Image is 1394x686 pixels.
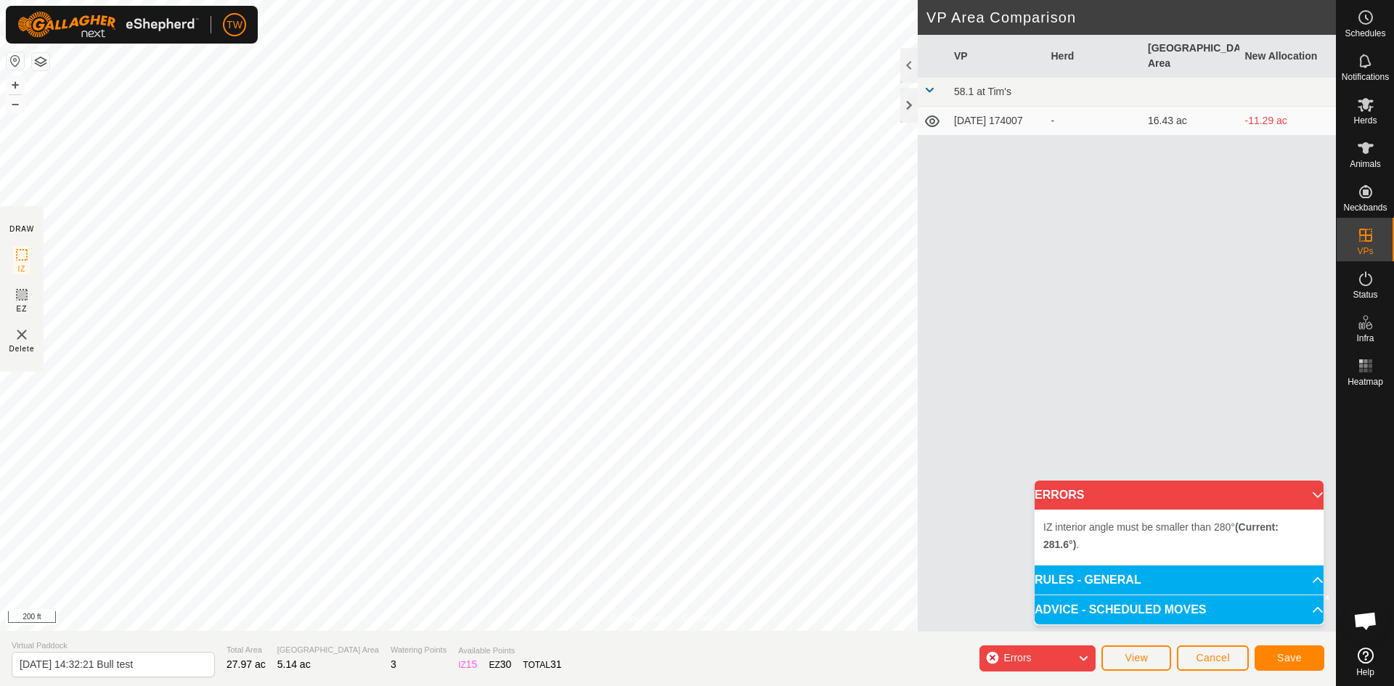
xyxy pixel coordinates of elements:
[458,657,477,672] div: IZ
[18,264,26,274] span: IZ
[1043,521,1279,550] span: IZ interior angle must be smaller than 280° .
[1003,652,1031,663] span: Errors
[1277,652,1302,663] span: Save
[13,326,30,343] img: VP
[1125,652,1148,663] span: View
[948,107,1045,136] td: [DATE] 174007
[1142,107,1239,136] td: 16.43 ac
[391,644,447,656] span: Watering Points
[227,658,266,670] span: 27.97 ac
[1345,29,1385,38] span: Schedules
[1239,107,1337,136] td: -11.29 ac
[1177,645,1249,671] button: Cancel
[954,86,1011,97] span: 58.1 at Tim's
[1342,73,1389,81] span: Notifications
[7,52,24,70] button: Reset Map
[682,612,725,625] a: Contact Us
[1035,604,1206,616] span: ADVICE - SCHEDULED MOVES
[489,657,511,672] div: EZ
[7,95,24,113] button: –
[611,612,665,625] a: Privacy Policy
[1337,642,1394,682] a: Help
[1051,113,1137,128] div: -
[523,657,561,672] div: TOTAL
[1142,35,1239,78] th: [GEOGRAPHIC_DATA] Area
[7,76,24,94] button: +
[277,658,311,670] span: 5.14 ac
[391,658,396,670] span: 3
[1045,35,1143,78] th: Herd
[32,53,49,70] button: Map Layers
[1101,645,1171,671] button: View
[1344,599,1387,642] div: Open chat
[1035,510,1324,565] p-accordion-content: ERRORS
[1353,290,1377,299] span: Status
[1343,203,1387,212] span: Neckbands
[227,644,266,656] span: Total Area
[9,224,34,234] div: DRAW
[17,12,199,38] img: Gallagher Logo
[1356,668,1374,677] span: Help
[550,658,562,670] span: 31
[1356,334,1374,343] span: Infra
[500,658,512,670] span: 30
[1035,481,1324,510] p-accordion-header: ERRORS
[1035,595,1324,624] p-accordion-header: ADVICE - SCHEDULED MOVES
[1239,35,1337,78] th: New Allocation
[466,658,478,670] span: 15
[1353,116,1377,125] span: Herds
[1035,565,1324,595] p-accordion-header: RULES - GENERAL
[17,303,28,314] span: EZ
[948,35,1045,78] th: VP
[9,343,35,354] span: Delete
[926,9,1336,26] h2: VP Area Comparison
[227,17,242,33] span: TW
[12,640,215,652] span: Virtual Paddock
[1350,160,1381,168] span: Animals
[458,645,561,657] span: Available Points
[277,644,379,656] span: [GEOGRAPHIC_DATA] Area
[1035,489,1084,501] span: ERRORS
[1196,652,1230,663] span: Cancel
[1348,377,1383,386] span: Heatmap
[1357,247,1373,256] span: VPs
[1035,574,1141,586] span: RULES - GENERAL
[1255,645,1324,671] button: Save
